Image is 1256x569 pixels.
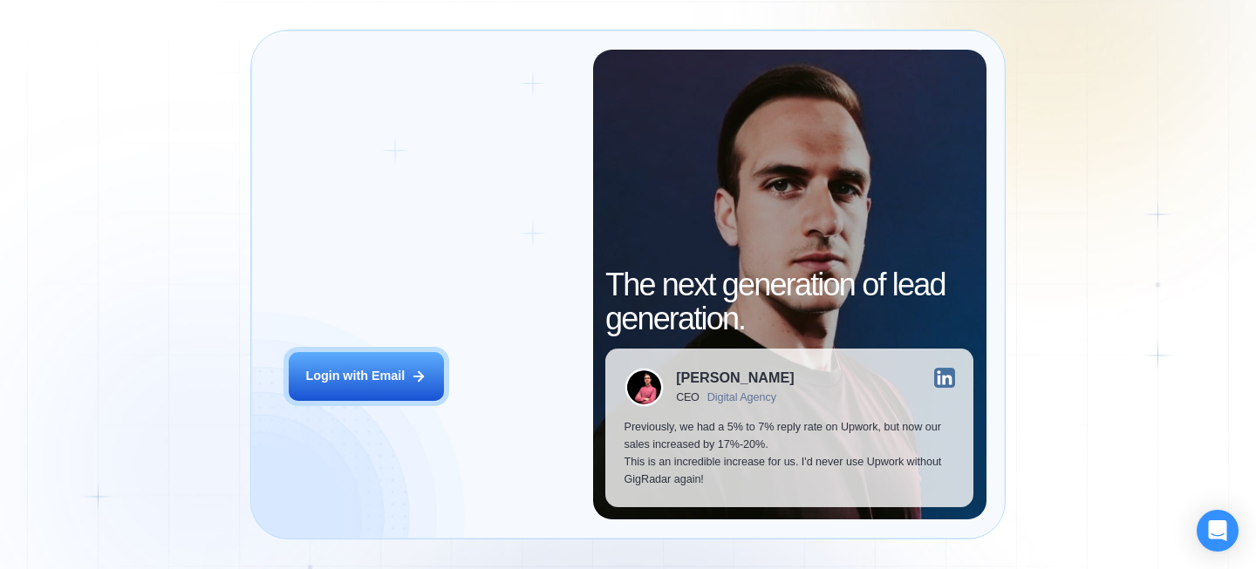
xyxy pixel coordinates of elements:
div: Open Intercom Messenger [1197,510,1239,552]
div: CEO [676,391,700,403]
div: [PERSON_NAME] [676,370,794,384]
button: Login with Email [289,352,444,401]
div: Login with Email [305,368,405,385]
h2: The next generation of lead generation. [605,268,973,336]
div: Digital Agency [707,391,776,403]
p: Previously, we had a 5% to 7% reply rate on Upwork, but now our sales increased by 17%-20%. This ... [625,419,955,488]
